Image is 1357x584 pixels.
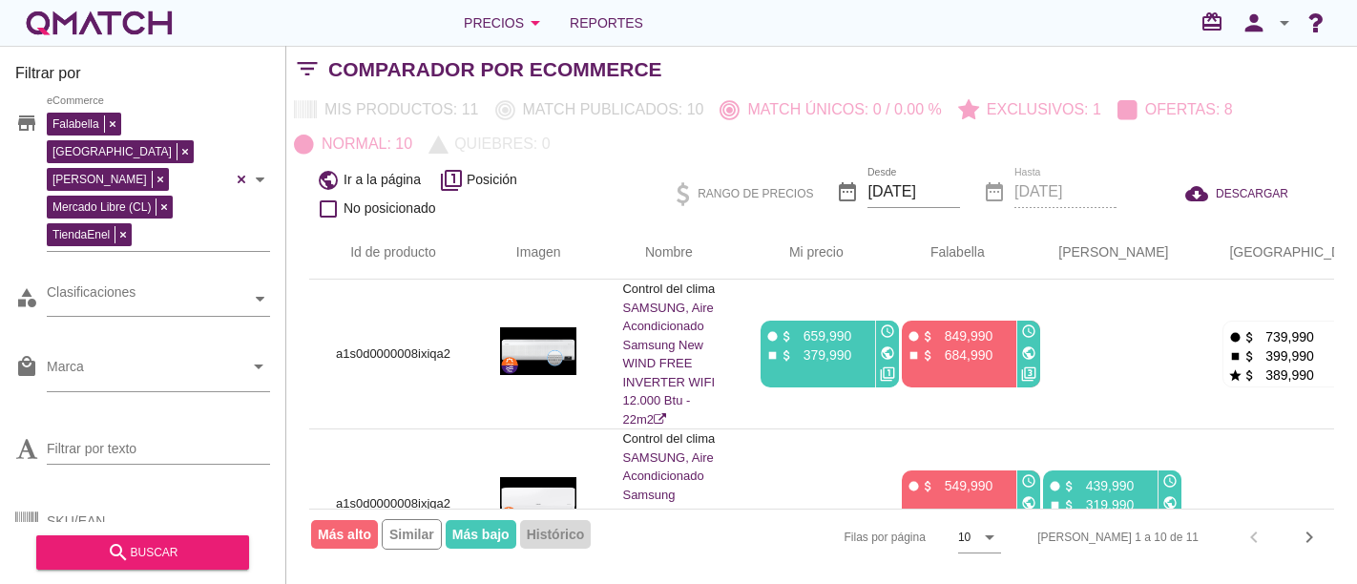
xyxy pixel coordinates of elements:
i: fiber_manual_record [765,329,780,344]
i: fiber_manual_record [1048,479,1062,493]
th: Nombre: Not sorted. [599,226,738,280]
span: Ir a la página [344,170,421,190]
span: Más alto [311,520,378,549]
i: local_mall [15,355,38,378]
i: filter_list [286,69,328,70]
span: Similar [382,519,442,550]
span: TiendaEnel [48,226,115,243]
a: SAMSUNG, Aire Acondicionado Samsung INVERTER New Energy Saving 12.000 Btu - 22m2 [622,450,713,576]
i: attach_money [1062,498,1076,512]
div: [PERSON_NAME] 1 a 10 de 11 [1037,529,1199,546]
i: star [1228,368,1242,383]
th: Id de producto: Not sorted. [309,226,477,280]
button: Match únicos: 0 / 0.00 % [712,93,950,127]
i: access_time [1021,323,1036,339]
div: Clear all [232,108,251,251]
i: attach_money [1242,368,1257,383]
button: Precios [449,4,562,42]
i: chevron_right [1298,526,1321,549]
span: DESCARGAR [1216,185,1288,202]
i: store [15,112,38,135]
div: Precios [464,11,547,34]
th: Ripley: Not sorted. Activate to sort ascending. [1020,226,1191,280]
p: Ofertas: 8 [1138,98,1233,121]
i: arrow_drop_down [978,526,1001,549]
span: Más bajo [446,520,516,549]
i: date_range [836,180,859,203]
p: 389,990 [1257,365,1314,385]
i: attach_money [1242,330,1257,344]
p: 319,990 [1076,495,1134,514]
button: DESCARGAR [1170,177,1304,211]
i: public [1021,495,1036,511]
i: attach_money [1242,349,1257,364]
p: Control del clima [622,429,715,448]
p: a1s0d0000008ixjqa2 [332,494,454,513]
div: buscar [52,541,234,564]
p: Exclusivos: 1 [979,98,1101,121]
i: stop [907,348,921,363]
i: attach_money [921,329,935,344]
div: 10 [958,529,971,546]
i: filter_1 [440,169,463,192]
a: white-qmatch-logo [23,4,176,42]
i: attach_money [1062,479,1076,493]
i: filter_1 [880,366,895,382]
a: Reportes [562,4,651,42]
i: attach_money [921,479,935,493]
i: attach_money [921,348,935,363]
p: 399,990 [1257,346,1314,365]
span: [GEOGRAPHIC_DATA] [48,143,177,160]
p: Control del clima [622,280,715,299]
i: stop [765,348,780,363]
p: 739,990 [1257,327,1314,346]
th: Falabella: Not sorted. Activate to sort ascending. [879,226,1020,280]
span: Histórico [520,520,592,549]
span: Falabella [48,115,104,133]
button: Normal: 10 [286,127,421,161]
span: [PERSON_NAME] [48,171,152,188]
button: Next page [1292,520,1326,554]
i: public [1021,345,1036,361]
p: 659,990 [794,326,851,345]
p: a1s0d0000008ixiqa2 [332,344,454,364]
i: public [1162,495,1178,511]
span: Mercado Libre (CL) [48,198,156,216]
i: arrow_drop_down [524,11,547,34]
i: stop [1228,349,1242,364]
i: cloud_download [1185,182,1216,205]
i: arrow_drop_down [247,355,270,378]
th: Imagen: Not sorted. [477,226,600,280]
i: public [317,169,340,192]
span: Posición [467,170,517,190]
p: 379,990 [794,345,851,365]
button: Ofertas: 8 [1110,93,1242,127]
p: 684,990 [935,345,992,365]
i: attach_money [780,329,794,344]
img: a1s0d0000008ixiqa2_190.jpg [500,327,577,375]
i: redeem [1200,10,1231,33]
p: Match únicos: 0 / 0.00 % [740,98,941,121]
p: 549,990 [935,476,992,495]
i: filter_3 [1021,366,1036,382]
i: arrow_drop_down [1273,11,1296,34]
a: SAMSUNG, Aire Acondicionado Samsung New WIND FREE INVERTER WIFI 12.000 Btu - 22m2 [622,301,715,427]
i: stop [1048,498,1062,512]
input: Desde [867,177,960,207]
div: Filas por página [654,510,1002,565]
i: search [107,541,130,564]
i: access_time [1021,473,1036,489]
button: Exclusivos: 1 [950,93,1110,127]
i: fiber_manual_record [907,479,921,493]
th: Mi precio: Not sorted. Activate to sort ascending. [738,226,879,280]
i: person [1235,10,1273,36]
button: buscar [36,535,249,570]
i: access_time [880,323,895,339]
i: fiber_manual_record [907,329,921,344]
i: public [880,345,895,361]
i: category [15,286,38,309]
p: 849,990 [935,326,992,345]
p: Normal: 10 [314,133,412,156]
img: a1s0d0000008ixjqa2_190.jpg [500,477,577,525]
